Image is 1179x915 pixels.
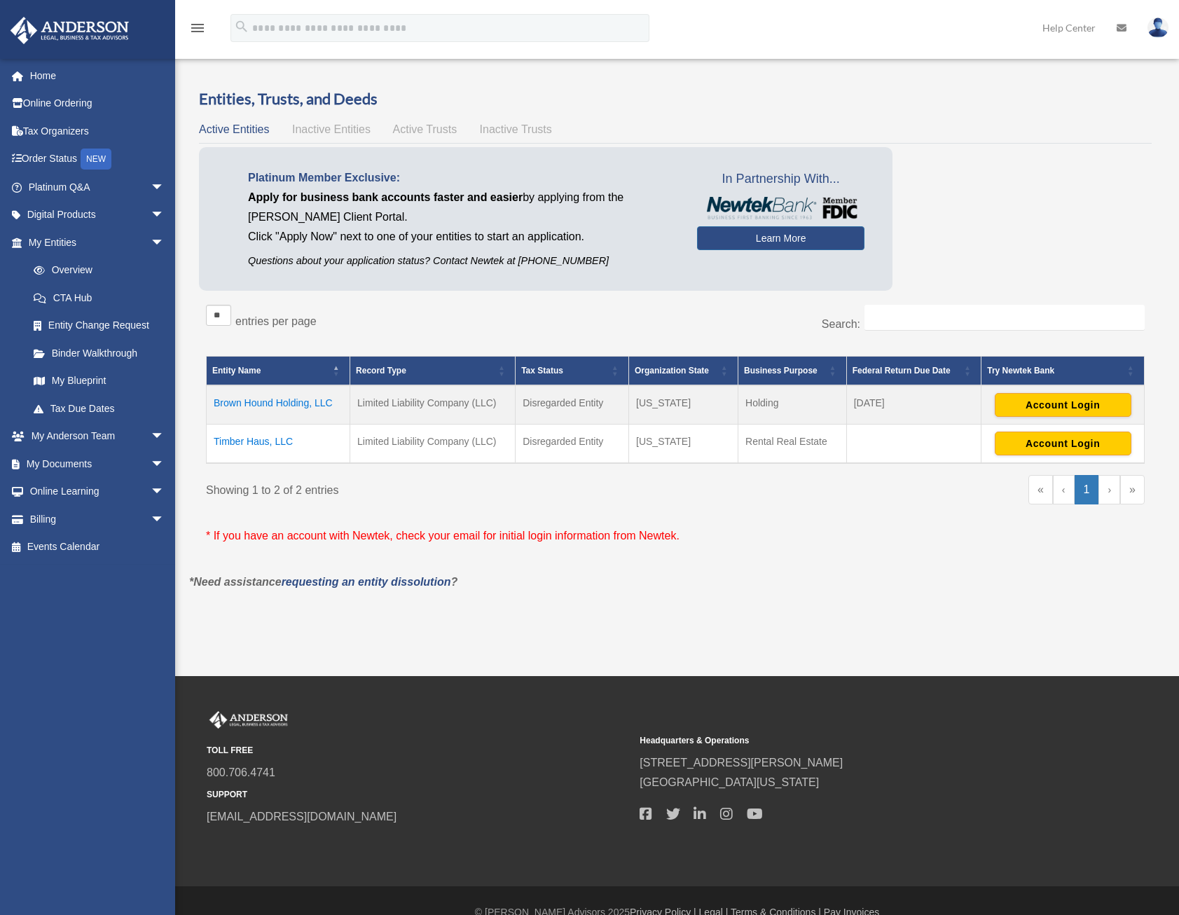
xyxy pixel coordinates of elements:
span: Tax Status [521,366,563,376]
a: Entity Change Request [20,312,179,340]
a: Account Login [995,399,1131,410]
a: requesting an entity dissolution [282,576,451,588]
a: Digital Productsarrow_drop_down [10,201,186,229]
a: Last [1120,475,1145,504]
th: Try Newtek Bank : Activate to sort [981,357,1145,386]
a: Platinum Q&Aarrow_drop_down [10,173,186,201]
a: My Documentsarrow_drop_down [10,450,186,478]
a: 1 [1075,475,1099,504]
p: Questions about your application status? Contact Newtek at [PHONE_NUMBER] [248,252,676,270]
th: Entity Name: Activate to invert sorting [207,357,350,386]
h3: Entities, Trusts, and Deeds [199,88,1152,110]
small: Headquarters & Operations [640,734,1063,748]
img: Anderson Advisors Platinum Portal [6,17,133,44]
span: Federal Return Due Date [853,366,951,376]
a: [STREET_ADDRESS][PERSON_NAME] [640,757,843,769]
label: entries per page [235,315,317,327]
img: Anderson Advisors Platinum Portal [207,711,291,729]
a: Overview [20,256,172,284]
a: [EMAIL_ADDRESS][DOMAIN_NAME] [207,811,397,823]
p: by applying from the [PERSON_NAME] Client Portal. [248,188,676,227]
span: Organization State [635,366,709,376]
a: menu [189,25,206,36]
img: NewtekBankLogoSM.png [704,197,857,219]
a: Events Calendar [10,533,186,561]
img: User Pic [1147,18,1168,38]
label: Search: [822,318,860,330]
span: Active Entities [199,123,269,135]
span: Business Purpose [744,366,818,376]
i: menu [189,20,206,36]
a: Home [10,62,186,90]
td: Timber Haus, LLC [207,425,350,464]
td: [DATE] [846,385,981,425]
div: Showing 1 to 2 of 2 entries [206,475,665,500]
a: My Blueprint [20,367,179,395]
span: Active Trusts [393,123,457,135]
span: arrow_drop_down [151,201,179,230]
span: Inactive Trusts [480,123,552,135]
td: Disregarded Entity [516,385,629,425]
th: Organization State: Activate to sort [629,357,738,386]
td: [US_STATE] [629,425,738,464]
a: CTA Hub [20,284,179,312]
a: [GEOGRAPHIC_DATA][US_STATE] [640,776,819,788]
a: First [1028,475,1053,504]
th: Business Purpose: Activate to sort [738,357,847,386]
span: Record Type [356,366,406,376]
p: * If you have an account with Newtek, check your email for initial login information from Newtek. [206,526,1145,546]
p: Click "Apply Now" next to one of your entities to start an application. [248,227,676,247]
a: Account Login [995,437,1131,448]
td: [US_STATE] [629,385,738,425]
a: Binder Walkthrough [20,339,179,367]
a: Online Learningarrow_drop_down [10,478,186,506]
td: Limited Liability Company (LLC) [350,385,516,425]
em: *Need assistance ? [189,576,457,588]
span: Inactive Entities [292,123,371,135]
div: NEW [81,149,111,170]
td: Limited Liability Company (LLC) [350,425,516,464]
span: arrow_drop_down [151,228,179,257]
a: Order StatusNEW [10,145,186,174]
span: Apply for business bank accounts faster and easier [248,191,523,203]
button: Account Login [995,393,1131,417]
a: Previous [1053,475,1075,504]
th: Federal Return Due Date: Activate to sort [846,357,981,386]
span: arrow_drop_down [151,422,179,451]
span: Entity Name [212,366,261,376]
p: Platinum Member Exclusive: [248,168,676,188]
th: Record Type: Activate to sort [350,357,516,386]
i: search [234,19,249,34]
td: Brown Hound Holding, LLC [207,385,350,425]
a: Tax Due Dates [20,394,179,422]
th: Tax Status: Activate to sort [516,357,629,386]
a: Online Ordering [10,90,186,118]
a: Learn More [697,226,864,250]
span: arrow_drop_down [151,450,179,479]
td: Holding [738,385,847,425]
span: arrow_drop_down [151,173,179,202]
span: arrow_drop_down [151,505,179,534]
span: In Partnership With... [697,168,864,191]
a: Next [1098,475,1120,504]
small: TOLL FREE [207,743,630,758]
a: Billingarrow_drop_down [10,505,186,533]
td: Disregarded Entity [516,425,629,464]
span: arrow_drop_down [151,478,179,507]
a: My Anderson Teamarrow_drop_down [10,422,186,450]
td: Rental Real Estate [738,425,847,464]
small: SUPPORT [207,787,630,802]
div: Try Newtek Bank [987,362,1123,379]
a: Tax Organizers [10,117,186,145]
a: 800.706.4741 [207,766,275,778]
a: My Entitiesarrow_drop_down [10,228,179,256]
button: Account Login [995,432,1131,455]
